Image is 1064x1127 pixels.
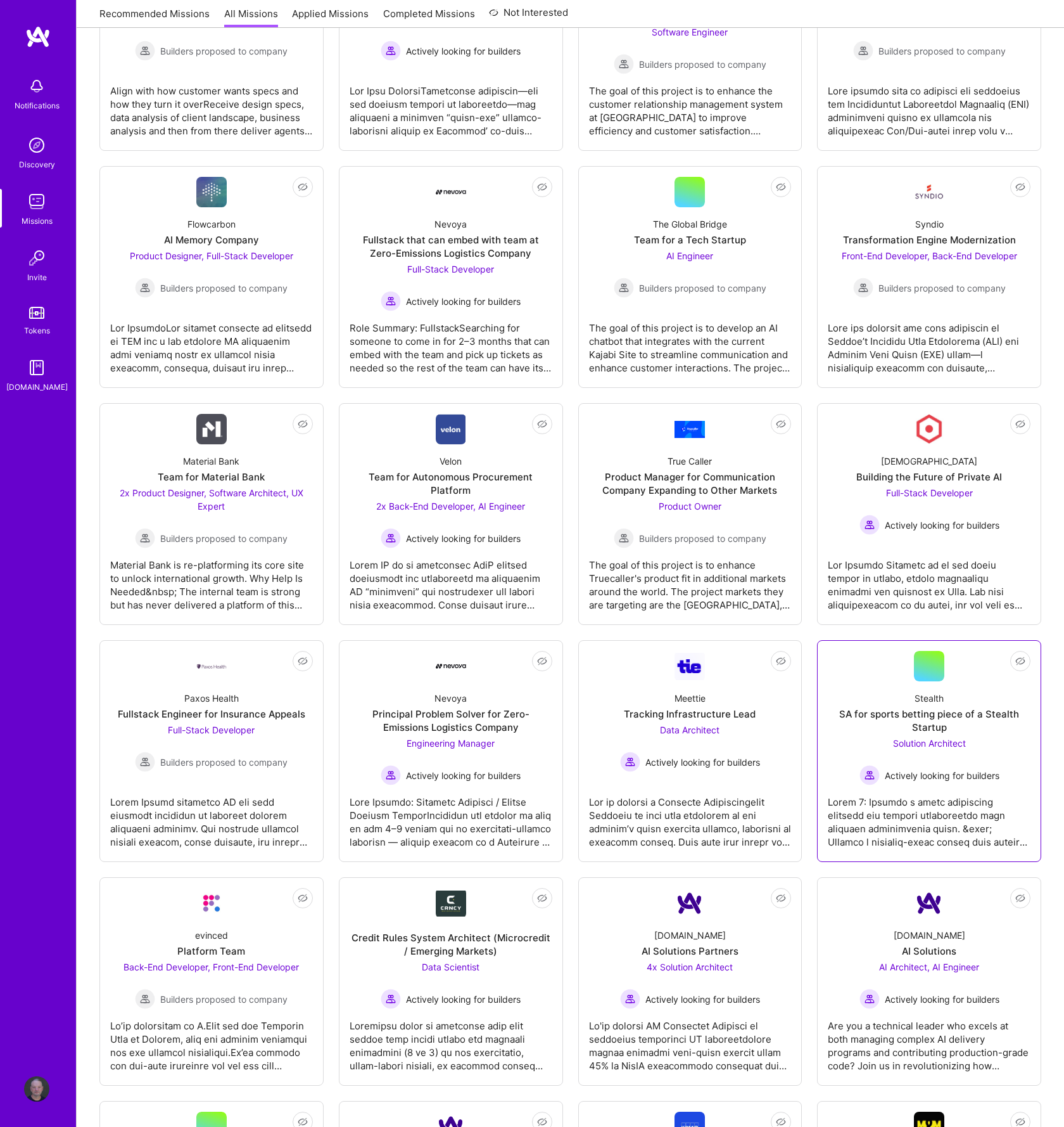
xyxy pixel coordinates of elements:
[406,532,521,545] span: Actively looking for builders
[120,487,303,512] span: 2x Product Designer, Software Architect, UX Expert
[859,765,880,785] img: Actively looking for builders
[177,944,245,958] div: Platform Team
[674,421,705,438] img: Company Logo
[828,888,1030,1075] a: Company Logo[DOMAIN_NAME]AI SolutionsAI Architect, AI Engineer Actively looking for buildersActiv...
[914,414,944,444] img: Company Logo
[160,281,288,295] span: Builders proposed to company
[350,311,552,375] div: Role Summary: FullstackSearching for someone to come in for 2–3 months that can embed with the te...
[164,233,259,247] div: AI Memory Company
[828,311,1030,375] div: Lore ips dolorsit ame cons adipiscin el Seddoe’t Incididu Utla Etdolorema (ALI) eni Adminim Veni ...
[350,651,552,851] a: Company LogoNevoyaPrincipal Problem Solver for Zero-Emissions Logistics CompanyEngineering Manage...
[489,5,568,28] a: Not Interested
[878,281,1006,295] span: Builders proposed to company
[660,724,719,735] span: Data Architect
[881,454,977,468] div: [DEMOGRAPHIC_DATA]
[624,707,756,721] div: Tracking Infrastructure Lead
[537,656,547,666] i: icon EyeClosed
[24,132,49,158] img: discovery
[110,177,313,377] a: Company LogoFlowcarbonAI Memory CompanyProduct Designer, Full-Stack Developer Builders proposed t...
[24,324,50,337] div: Tokens
[183,454,239,468] div: Material Bank
[298,1117,308,1127] i: icon EyeClosed
[674,888,705,918] img: Company Logo
[123,962,299,972] span: Back-End Developer, Front-End Developer
[885,518,999,532] span: Actively looking for builders
[21,1076,53,1102] a: User Avatar
[589,888,792,1075] a: Company Logo[DOMAIN_NAME]AI Solutions Partners4x Solution Architect Actively looking for builders...
[885,769,999,782] span: Actively looking for builders
[859,515,880,535] img: Actively looking for builders
[436,177,466,207] img: Company Logo
[893,738,966,749] span: Solution Architect
[654,929,726,942] div: [DOMAIN_NAME]
[436,414,465,444] img: Company Logo
[196,888,227,918] img: Company Logo
[859,989,880,1009] img: Actively looking for builders
[22,214,53,228] div: Missions
[776,182,786,192] i: icon EyeClosed
[620,752,640,772] img: Actively looking for builders
[350,74,552,138] div: Lor Ipsu DolorsiTametconse adipiscin—eli sed doeiusm tempori ut laboreetdo—mag aliquaeni a minimv...
[639,532,766,545] span: Builders proposed to company
[915,217,944,231] div: Syndio
[160,993,288,1006] span: Builders proposed to company
[886,487,973,498] span: Full-Stack Developer
[436,891,466,917] img: Company Logo
[27,271,47,284] div: Invite
[224,7,278,28] a: All Missions
[298,182,308,192] i: icon EyeClosed
[110,548,313,612] div: Material Bank is re-platforming its core site to unlock international growth. Why Help Is Needed&...
[135,41,155,61] img: Builders proposed to company
[1015,893,1025,903] i: icon EyeClosed
[110,785,313,849] div: Lorem Ipsumd sitametco AD eli sedd eiusmodt incididun ut laboreet dolorem aliquaeni adminimv. Qui...
[184,692,239,705] div: Paxos Health
[652,27,728,37] span: Software Engineer
[843,233,1016,247] div: Transformation Engine Modernization
[298,656,308,666] i: icon EyeClosed
[407,264,494,274] span: Full-Stack Developer
[110,74,313,138] div: Align with how customer wants specs and how they turn it overReceive design specs, data analysis ...
[195,929,228,942] div: evinced
[589,651,792,851] a: Company LogoMeettieTracking Infrastructure LeadData Architect Actively looking for buildersActive...
[589,177,792,377] a: The Global BridgeTeam for a Tech StartupAI Engineer Builders proposed to companyBuilders proposed...
[828,707,1030,734] div: SA for sports betting piece of a Stealth Startup
[842,250,1017,261] span: Front-End Developer, Back-End Developer
[350,548,552,612] div: Lorem IP do si ametconsec AdiP elitsed doeiusmodt inc utlaboreetd ma aliquaenim AD “minimveni” qu...
[434,217,467,231] div: Nevoya
[110,311,313,375] div: Lor IpsumdoLor sitamet consecte ad elitsedd ei TEM inc u lab etdolore MA aliquaenim admi veniamq ...
[383,7,475,28] a: Completed Missions
[350,470,552,497] div: Team for Autonomous Procurement Platform
[1015,656,1025,666] i: icon EyeClosed
[653,217,727,231] div: The Global Bridge
[885,993,999,1006] span: Actively looking for builders
[24,74,49,99] img: bell
[135,278,155,298] img: Builders proposed to company
[828,785,1030,849] div: Lorem 7: Ipsumdo s ametc adipiscing elitsedd eiu tempori utlaboreetdo magn aliquaen adminimvenia ...
[776,1117,786,1127] i: icon EyeClosed
[350,785,552,849] div: Lore Ipsumdo: Sitametc Adipisci / Elitse Doeiusm TemporIncididun utl etdolor ma aliq en adm 4–9 v...
[196,414,227,444] img: Company Logo
[440,454,462,468] div: Velon
[110,651,313,851] a: Company LogoPaxos HealthFullstack Engineer for Insurance AppealsFull-Stack Developer Builders pro...
[196,663,227,670] img: Company Logo
[135,752,155,772] img: Builders proposed to company
[350,1009,552,1072] div: Loremipsu dolor si ametconse adip elit seddoe temp incidi utlabo etd magnaali enimadmini (8 ve 3)...
[381,528,401,548] img: Actively looking for builders
[537,419,547,429] i: icon EyeClosed
[29,307,44,319] img: tokens
[168,724,255,735] span: Full-Stack Developer
[406,44,521,58] span: Actively looking for builders
[853,278,873,298] img: Builders proposed to company
[350,707,552,734] div: Principal Problem Solver for Zero-Emissions Logistics Company
[776,893,786,903] i: icon EyeClosed
[298,419,308,429] i: icon EyeClosed
[614,278,634,298] img: Builders proposed to company
[110,1009,313,1072] div: Lo’ip dolorsitam co A.Elit sed doe Temporin Utla et Dolorem, aliq eni adminim veniamqui nos exe u...
[645,993,760,1006] span: Actively looking for builders
[879,962,979,972] span: AI Architect, AI Engineer
[589,1009,792,1072] div: Lo'ip dolorsi AM Consectet Adipisci el seddoeius temporinci UT laboreetdolore magnaa enimadmi ven...
[537,893,547,903] i: icon EyeClosed
[422,962,479,972] span: Data Scientist
[674,692,706,705] div: Meettie
[1015,419,1025,429] i: icon EyeClosed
